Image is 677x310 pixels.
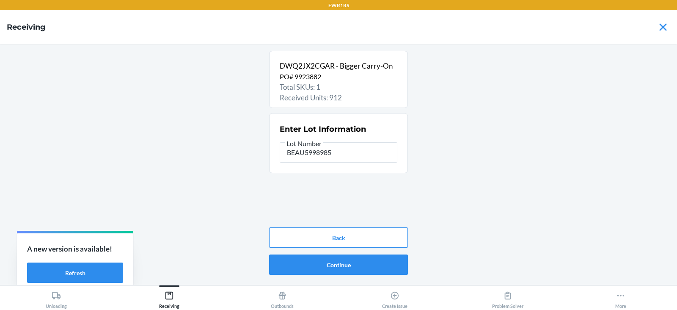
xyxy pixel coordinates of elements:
[159,288,179,309] div: Receiving
[7,22,46,33] h4: Receiving
[328,2,349,9] p: EWR1RS
[269,255,408,275] button: Continue
[492,288,523,309] div: Problem Solver
[338,285,451,309] button: Create Issue
[280,124,397,135] h2: Enter Lot Information
[280,72,397,82] p: PO# 9923882
[271,288,294,309] div: Outbounds
[226,285,338,309] button: Outbounds
[27,244,123,255] p: A new version is available!
[269,227,408,248] button: Back
[280,82,397,93] p: Total SKUs: 1
[113,285,226,309] button: Receiving
[280,61,397,72] p: DWQ2JX2CGAR - Bigger Carry-On
[280,142,397,163] input: Lot Number
[451,285,564,309] button: Problem Solver
[564,285,677,309] button: More
[27,263,123,283] button: Refresh
[615,288,626,309] div: More
[285,139,323,148] span: Lot Number
[382,288,407,309] div: Create Issue
[280,92,397,103] p: Received Units: 912
[46,288,67,309] div: Unloading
